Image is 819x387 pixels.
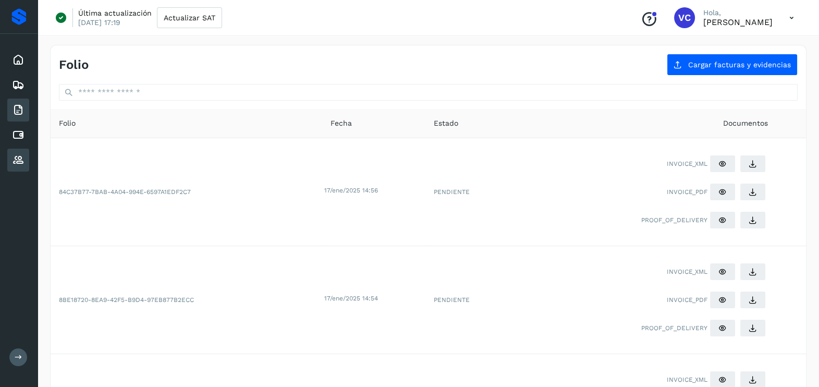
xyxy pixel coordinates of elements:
p: Hola, [703,8,773,17]
p: Última actualización [78,8,152,18]
div: Facturas [7,99,29,122]
span: Estado [434,118,458,129]
td: 8BE18720-8EA9-42F5-B9D4-97EB877B2ECC [51,246,322,354]
div: Inicio [7,49,29,71]
span: Folio [59,118,76,129]
span: PROOF_OF_DELIVERY [641,323,707,333]
div: Proveedores [7,149,29,172]
span: INVOICE_XML [667,159,707,168]
span: INVOICE_PDF [667,295,707,305]
h4: Folio [59,57,89,72]
p: Viridiana Cruz [703,17,773,27]
button: Actualizar SAT [157,7,222,28]
span: Documentos [723,118,768,129]
td: PENDIENTE [425,138,520,246]
td: 84C37B77-7BAB-4A04-994E-6597A1EDF2C7 [51,138,322,246]
div: Embarques [7,74,29,96]
span: Actualizar SAT [164,14,215,21]
div: Cuentas por pagar [7,124,29,147]
span: PROOF_OF_DELIVERY [641,215,707,225]
button: Cargar facturas y evidencias [667,54,798,76]
p: [DATE] 17:19 [78,18,120,27]
div: 17/ene/2025 14:56 [324,186,424,195]
span: INVOICE_XML [667,375,707,384]
span: Cargar facturas y evidencias [688,61,791,68]
span: Fecha [331,118,352,129]
div: 17/ene/2025 14:54 [324,294,424,303]
span: INVOICE_PDF [667,187,707,197]
td: PENDIENTE [425,246,520,354]
span: INVOICE_XML [667,267,707,276]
